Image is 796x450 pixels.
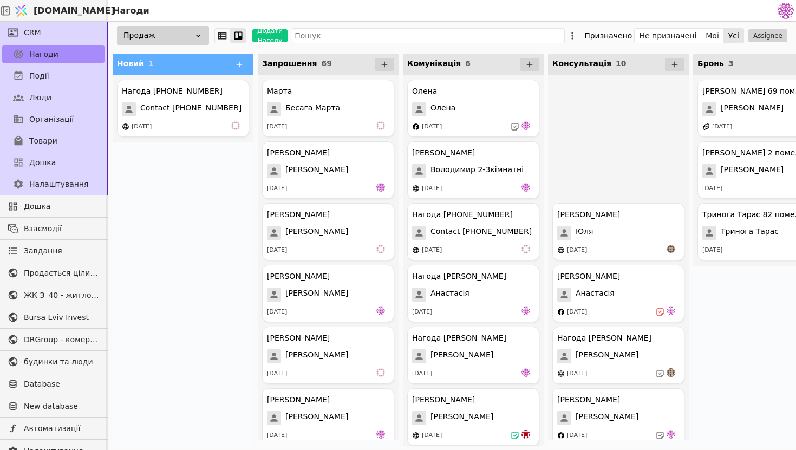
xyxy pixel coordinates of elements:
img: vi [521,245,530,253]
button: Не призначені [635,28,701,43]
div: [PERSON_NAME]Анастасія[DATE]de [552,265,684,322]
img: bo [521,430,530,439]
div: [DATE] [412,308,432,317]
span: Database [24,379,99,390]
a: Дошка [2,154,105,171]
span: Bursa Lviv Invest [24,312,99,323]
span: Тринога Тарас [721,226,779,240]
img: facebook.svg [412,123,420,131]
img: vi [231,121,240,130]
span: 3 [728,59,734,68]
img: de [376,306,385,315]
span: CRM [24,27,41,38]
a: Налаштування [2,175,105,193]
input: Пошук [292,28,565,43]
img: online-store.svg [557,370,565,377]
div: [PERSON_NAME] [557,394,620,406]
span: будинки та люди [24,356,99,368]
span: [PERSON_NAME] [285,226,348,240]
span: Анастасія [430,288,469,302]
div: Нагода [PHONE_NUMBER]Contact [PHONE_NUMBER][DATE]vi [117,80,249,137]
img: online-store.svg [412,185,420,192]
div: [DATE] [712,122,732,132]
span: [PERSON_NAME] [576,349,638,363]
img: vi [376,121,385,130]
span: [PERSON_NAME] [285,164,348,178]
span: Contact [PHONE_NUMBER] [140,102,242,116]
a: Нагоди [2,45,105,63]
img: an [667,245,675,253]
div: [PERSON_NAME] [412,394,475,406]
div: МартаБесага Марта[DATE]vi [262,80,394,137]
div: Продаж [117,26,209,45]
span: Нагоди [29,49,58,60]
a: Автоматизації [2,420,105,437]
div: [PERSON_NAME][PERSON_NAME][DATE]bo [407,388,539,446]
span: [DOMAIN_NAME] [34,4,115,17]
div: Марта [267,86,292,97]
div: Нагода [PERSON_NAME] [557,332,651,344]
span: ЖК З_40 - житлова та комерційна нерухомість класу Преміум [24,290,99,301]
span: Новий [117,59,144,68]
button: Усі [724,28,743,43]
span: Налаштування [29,179,88,190]
div: Нагода [PHONE_NUMBER] [122,86,223,97]
span: [PERSON_NAME] [430,349,493,363]
div: [PERSON_NAME] [557,271,620,282]
div: [DATE] [412,369,432,379]
span: Організації [29,114,74,125]
img: Logo [13,1,29,21]
div: [DATE] [267,184,287,193]
span: Юля [576,226,593,240]
span: Товари [29,135,57,147]
span: Contact [PHONE_NUMBER] [430,226,532,240]
a: Продається цілий будинок [PERSON_NAME] нерухомість [2,264,105,282]
img: online-store.svg [122,123,129,131]
img: de [376,430,385,439]
span: [PERSON_NAME] [721,164,784,178]
span: Консультація [552,59,611,68]
div: [PERSON_NAME] [557,209,620,220]
span: Бесага Марта [285,102,340,116]
span: Автоматизації [24,423,99,434]
span: Дошка [24,201,99,212]
div: [PERSON_NAME] [267,332,330,344]
a: Database [2,375,105,393]
div: Призначено [584,28,632,43]
img: de [376,183,385,192]
span: Взаємодії [24,223,99,234]
div: [DATE] [267,369,287,379]
div: [DATE] [267,246,287,255]
img: an [667,368,675,377]
div: [PERSON_NAME] [267,394,330,406]
div: [DATE] [267,122,287,132]
span: DRGroup - комерційна нерухоомість [24,334,99,345]
img: 137b5da8a4f5046b86490006a8dec47a [778,3,794,19]
a: Організації [2,110,105,128]
button: Assignee [748,29,787,42]
div: [DATE] [267,431,287,440]
img: online-store.svg [412,246,420,254]
div: [DATE] [702,246,722,255]
a: New database [2,397,105,415]
div: [DATE] [567,308,587,317]
img: de [521,368,530,377]
span: 69 [321,59,331,68]
div: [PERSON_NAME][PERSON_NAME][DATE]de [552,388,684,446]
span: Дошка [29,157,56,168]
button: Мої [701,28,724,43]
span: Олена [430,102,455,116]
div: [PERSON_NAME][PERSON_NAME][DATE]de [262,141,394,199]
span: New database [24,401,99,412]
img: de [521,306,530,315]
div: [DATE] [422,184,442,193]
div: [PERSON_NAME][PERSON_NAME][DATE]de [262,388,394,446]
div: [PERSON_NAME][PERSON_NAME][DATE]vi [262,203,394,260]
img: vi [376,245,385,253]
img: facebook.svg [557,308,565,316]
img: vi [376,368,385,377]
h2: Нагоди [108,4,149,17]
div: Нагода [PERSON_NAME]Анастасія[DATE]de [407,265,539,322]
span: Комунікація [407,59,461,68]
div: [PERSON_NAME]Володимир 2-3кімнатні[DATE]de [407,141,539,199]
